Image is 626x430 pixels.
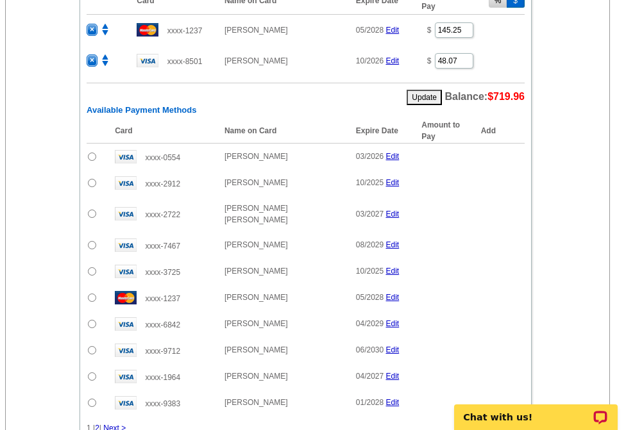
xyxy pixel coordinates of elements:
[224,152,288,161] span: [PERSON_NAME]
[356,178,384,187] span: 10/2025
[386,240,400,249] a: Edit
[145,320,180,329] span: xxxx-6842
[224,56,288,65] span: [PERSON_NAME]
[386,210,400,219] a: Edit
[407,90,442,105] button: Update
[115,291,137,304] img: mast.gif
[87,24,97,36] button: ×
[356,293,384,302] span: 05/2028
[386,398,400,407] a: Edit
[87,54,97,67] button: ×
[446,390,626,430] iframe: LiveChat chat widget
[224,26,288,35] span: [PERSON_NAME]
[115,343,137,357] img: visa.gif
[224,319,288,328] span: [PERSON_NAME]
[224,345,288,354] span: [PERSON_NAME]
[427,26,432,35] span: $
[356,372,384,381] span: 04/2027
[386,267,400,276] a: Edit
[145,179,180,188] span: xxxx-2912
[145,242,180,251] span: xxxx-7467
[356,345,384,354] span: 06/2030
[356,210,384,219] span: 03/2027
[356,56,384,65] span: 10/2026
[386,26,400,35] a: Edit
[115,150,137,163] img: visa.gif
[444,91,525,102] span: Balance:
[145,153,180,162] span: xxxx-0554
[115,176,137,190] img: visa.gif
[218,119,350,144] th: Name on Card
[224,398,288,407] span: [PERSON_NAME]
[115,396,137,409] img: visa.gif
[137,23,158,37] img: mast.gif
[224,293,288,302] span: [PERSON_NAME]
[108,119,218,144] th: Card
[386,319,400,328] a: Edit
[99,54,111,66] img: move.png
[115,317,137,331] img: visa.gif
[386,345,400,354] a: Edit
[145,347,180,356] span: xxxx-9712
[115,370,137,383] img: visa.gif
[224,267,288,276] span: [PERSON_NAME]
[386,178,400,187] a: Edit
[224,372,288,381] span: [PERSON_NAME]
[386,372,400,381] a: Edit
[167,57,203,66] span: xxxx-8501
[386,293,400,302] a: Edit
[145,210,180,219] span: xxxx-2722
[167,26,203,35] span: xxxx-1237
[427,56,432,65] span: $
[87,105,525,115] h6: Available Payment Methods
[386,56,400,65] a: Edit
[137,54,158,67] img: visa.gif
[145,268,180,277] span: xxxx-3725
[356,152,384,161] span: 03/2026
[356,267,384,276] span: 10/2025
[145,373,180,382] span: xxxx-1964
[145,294,180,303] span: xxxx-1237
[356,398,384,407] span: 01/2028
[224,240,288,249] span: [PERSON_NAME]
[356,240,384,249] span: 08/2029
[356,319,384,328] span: 04/2029
[145,399,180,408] span: xxxx-9383
[224,204,288,224] span: [PERSON_NAME] [PERSON_NAME]
[115,238,137,252] img: visa.gif
[87,55,97,66] span: ×
[415,119,480,144] th: Amount to Pay
[99,24,111,35] img: move.png
[350,119,415,144] th: Expire Date
[87,24,97,35] span: ×
[487,91,525,102] span: $719.96
[386,152,400,161] a: Edit
[356,26,384,35] span: 05/2028
[481,119,525,144] th: Add
[115,207,137,220] img: visa.gif
[115,265,137,278] img: visa.gif
[224,178,288,187] span: [PERSON_NAME]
